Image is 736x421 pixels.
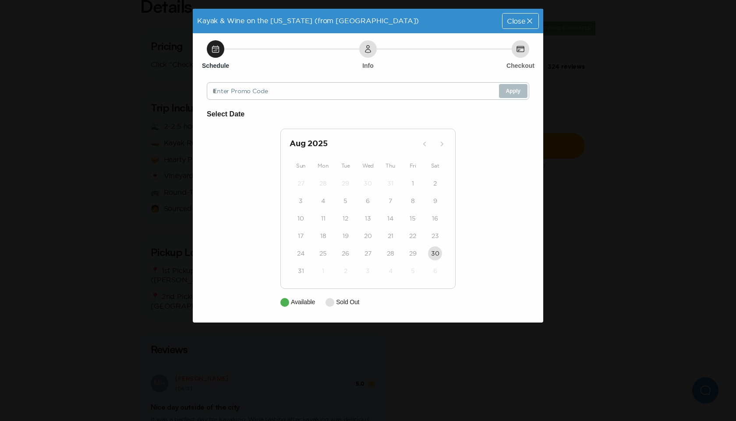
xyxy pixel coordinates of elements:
time: 1 [412,179,414,188]
time: 19 [343,232,349,240]
button: 23 [428,229,442,243]
div: Mon [312,161,334,171]
button: 1 [406,176,420,190]
div: Tue [334,161,357,171]
time: 31 [298,267,304,275]
h6: Checkout [506,61,534,70]
div: Sun [290,161,312,171]
button: 8 [406,194,420,208]
h6: Select Date [207,109,529,120]
button: 6 [361,194,375,208]
button: 31 [383,176,397,190]
span: Kayak & Wine on the [US_STATE] (from [GEOGRAPHIC_DATA]) [197,17,419,25]
button: 7 [383,194,397,208]
time: 30 [431,249,439,258]
button: 22 [406,229,420,243]
time: 28 [387,249,394,258]
time: 16 [432,214,438,223]
button: 9 [428,194,442,208]
h6: Info [362,61,374,70]
button: 26 [339,246,353,260]
button: 11 [316,211,330,225]
time: 21 [388,232,393,240]
button: 19 [339,229,353,243]
time: 29 [342,179,349,188]
time: 15 [410,214,416,223]
button: 30 [361,176,375,190]
button: 27 [294,176,308,190]
button: 4 [316,194,330,208]
time: 2 [433,179,437,188]
time: 24 [297,249,304,258]
time: 4 [389,267,393,275]
time: 28 [319,179,327,188]
time: 5 [411,267,415,275]
button: 5 [339,194,353,208]
time: 27 [364,249,372,258]
button: 5 [406,264,420,278]
button: 29 [339,176,353,190]
p: Available [291,298,315,307]
button: 3 [361,264,375,278]
time: 22 [409,232,416,240]
button: 1 [316,264,330,278]
button: 21 [383,229,397,243]
button: 25 [316,246,330,260]
time: 20 [364,232,372,240]
time: 18 [320,232,326,240]
button: 14 [383,211,397,225]
button: 28 [316,176,330,190]
time: 23 [432,232,439,240]
button: 3 [294,194,308,208]
div: Fri [402,161,424,171]
button: 12 [339,211,353,225]
time: 11 [321,214,326,223]
time: 4 [321,196,325,205]
time: 7 [389,196,392,205]
time: 12 [343,214,348,223]
time: 10 [297,214,304,223]
time: 6 [366,196,370,205]
button: 17 [294,229,308,243]
time: 26 [342,249,349,258]
time: 29 [409,249,417,258]
button: 13 [361,211,375,225]
time: 5 [343,196,347,205]
button: 2 [339,264,353,278]
div: Sat [424,161,446,171]
button: 16 [428,211,442,225]
time: 3 [299,196,303,205]
button: 15 [406,211,420,225]
button: 6 [428,264,442,278]
time: 9 [433,196,437,205]
button: 18 [316,229,330,243]
button: 20 [361,229,375,243]
button: 30 [428,246,442,260]
button: 31 [294,264,308,278]
p: Sold Out [336,298,359,307]
time: 13 [365,214,371,223]
time: 2 [344,267,347,275]
div: Thu [379,161,402,171]
time: 30 [364,179,372,188]
button: 24 [294,246,308,260]
div: Wed [357,161,379,171]
time: 17 [298,232,304,240]
time: 14 [387,214,393,223]
time: 25 [319,249,327,258]
button: 28 [383,246,397,260]
button: 10 [294,211,308,225]
time: 8 [411,196,415,205]
h6: Schedule [202,61,229,70]
time: 3 [366,267,370,275]
button: 2 [428,176,442,190]
time: 31 [387,179,393,188]
button: 27 [361,246,375,260]
time: 1 [322,267,324,275]
time: 6 [433,267,437,275]
button: 4 [383,264,397,278]
h2: Aug 2025 [290,138,418,150]
button: 29 [406,246,420,260]
span: Close [507,18,525,25]
time: 27 [297,179,304,188]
